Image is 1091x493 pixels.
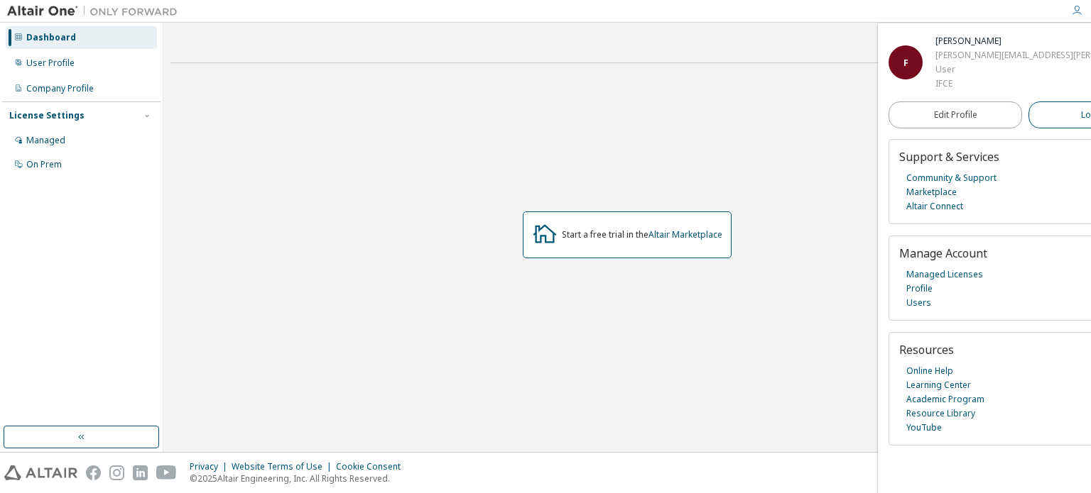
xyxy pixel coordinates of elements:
img: altair_logo.svg [4,465,77,480]
a: Resource Library [906,406,975,421]
img: Altair One [7,4,185,18]
a: Marketplace [906,185,957,199]
a: Managed Licenses [906,267,983,282]
a: Profile [906,282,933,296]
a: Altair Connect [906,199,963,214]
p: © 2025 Altair Engineering, Inc. All Rights Reserved. [190,472,409,484]
span: Edit Profile [934,109,977,121]
div: Company Profile [26,83,94,94]
div: On Prem [26,159,62,170]
a: Users [906,296,931,310]
div: Managed [26,135,65,146]
div: Dashboard [26,32,76,43]
a: Edit Profile [889,101,1022,128]
a: YouTube [906,421,942,435]
img: linkedin.svg [133,465,148,480]
span: Manage Account [899,245,987,261]
img: youtube.svg [156,465,177,480]
a: Academic Program [906,392,984,406]
div: Start a free trial in the [562,229,722,240]
div: Website Terms of Use [232,461,336,472]
a: Online Help [906,364,953,378]
div: User Profile [26,57,75,69]
span: Resources [899,342,954,358]
span: Support & Services [899,149,999,165]
img: facebook.svg [86,465,101,480]
img: instagram.svg [109,465,124,480]
div: License Settings [9,110,85,121]
div: Privacy [190,461,232,472]
span: F [903,57,908,69]
a: Community & Support [906,171,997,185]
a: Altair Marketplace [648,228,722,240]
div: Cookie Consent [336,461,409,472]
a: Learning Center [906,378,971,392]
